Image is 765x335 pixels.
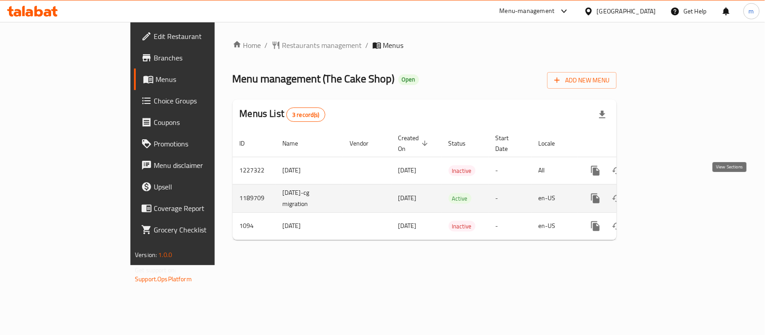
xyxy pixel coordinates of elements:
[449,221,475,232] div: Inactive
[350,138,380,149] span: Vendor
[585,160,606,181] button: more
[154,203,251,214] span: Coverage Report
[578,130,678,157] th: Actions
[539,138,567,149] span: Locale
[488,212,532,240] td: -
[233,40,617,51] nav: breadcrumb
[272,40,362,51] a: Restaurants management
[749,6,754,16] span: m
[554,75,609,86] span: Add New Menu
[134,176,258,198] a: Upsell
[449,165,475,176] div: Inactive
[135,264,176,276] span: Get support on:
[606,215,628,237] button: Change Status
[134,112,258,133] a: Coupons
[134,219,258,241] a: Grocery Checklist
[449,193,471,204] span: Active
[449,138,478,149] span: Status
[154,224,251,235] span: Grocery Checklist
[532,157,578,184] td: All
[158,249,172,261] span: 1.0.0
[276,212,343,240] td: [DATE]
[532,212,578,240] td: en-US
[134,133,258,155] a: Promotions
[156,74,251,85] span: Menus
[606,188,628,209] button: Change Status
[398,164,417,176] span: [DATE]
[154,138,251,149] span: Promotions
[154,52,251,63] span: Branches
[449,193,471,204] div: Active
[547,72,617,89] button: Add New Menu
[276,184,343,212] td: [DATE]-cg migration
[154,31,251,42] span: Edit Restaurant
[134,198,258,219] a: Coverage Report
[134,69,258,90] a: Menus
[233,69,395,89] span: Menu management ( The Cake Shop )
[240,107,325,122] h2: Menus List
[398,76,419,83] span: Open
[488,184,532,212] td: -
[134,26,258,47] a: Edit Restaurant
[449,221,475,232] span: Inactive
[398,74,419,85] div: Open
[287,111,325,119] span: 3 record(s)
[532,184,578,212] td: en-US
[597,6,656,16] div: [GEOGRAPHIC_DATA]
[383,40,404,51] span: Menus
[154,95,251,106] span: Choice Groups
[488,157,532,184] td: -
[134,155,258,176] a: Menu disclaimer
[585,215,606,237] button: more
[240,138,257,149] span: ID
[135,273,192,285] a: Support.OpsPlatform
[398,220,417,232] span: [DATE]
[233,130,678,240] table: enhanced table
[154,117,251,128] span: Coupons
[366,40,369,51] li: /
[265,40,268,51] li: /
[283,138,310,149] span: Name
[154,160,251,171] span: Menu disclaimer
[500,6,555,17] div: Menu-management
[276,157,343,184] td: [DATE]
[154,181,251,192] span: Upsell
[135,249,157,261] span: Version:
[282,40,362,51] span: Restaurants management
[134,47,258,69] a: Branches
[398,192,417,204] span: [DATE]
[585,188,606,209] button: more
[592,104,613,125] div: Export file
[449,166,475,176] span: Inactive
[286,107,325,122] div: Total records count
[398,133,431,154] span: Created On
[134,90,258,112] a: Choice Groups
[496,133,521,154] span: Start Date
